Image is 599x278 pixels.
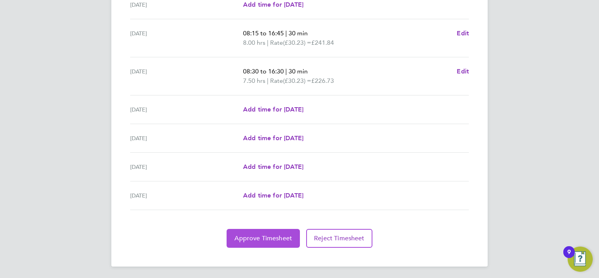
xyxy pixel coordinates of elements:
[285,29,287,37] span: |
[311,39,334,46] span: £241.84
[130,29,243,48] div: [DATE]
[243,68,284,75] span: 08:30 to 16:30
[289,29,308,37] span: 30 min
[243,29,284,37] span: 08:15 to 16:45
[567,252,571,262] div: 9
[243,77,265,84] span: 7.50 hrs
[267,39,269,46] span: |
[457,67,469,76] a: Edit
[457,29,469,38] a: Edit
[243,163,303,170] span: Add time for [DATE]
[243,105,303,114] a: Add time for [DATE]
[227,229,300,248] button: Approve Timesheet
[243,134,303,142] span: Add time for [DATE]
[311,77,334,84] span: £226.73
[270,38,283,48] span: Rate
[234,234,292,242] span: Approve Timesheet
[568,247,593,272] button: Open Resource Center, 9 new notifications
[285,68,287,75] span: |
[243,192,303,199] span: Add time for [DATE]
[457,29,469,37] span: Edit
[243,39,265,46] span: 8.00 hrs
[267,77,269,84] span: |
[130,67,243,86] div: [DATE]
[314,234,365,242] span: Reject Timesheet
[283,39,311,46] span: (£30.23) =
[243,162,303,172] a: Add time for [DATE]
[283,77,311,84] span: (£30.23) =
[130,105,243,114] div: [DATE]
[130,162,243,172] div: [DATE]
[457,68,469,75] span: Edit
[306,229,372,248] button: Reject Timesheet
[130,191,243,200] div: [DATE]
[130,134,243,143] div: [DATE]
[270,76,283,86] span: Rate
[243,134,303,143] a: Add time for [DATE]
[243,1,303,8] span: Add time for [DATE]
[243,191,303,200] a: Add time for [DATE]
[289,68,308,75] span: 30 min
[243,106,303,113] span: Add time for [DATE]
